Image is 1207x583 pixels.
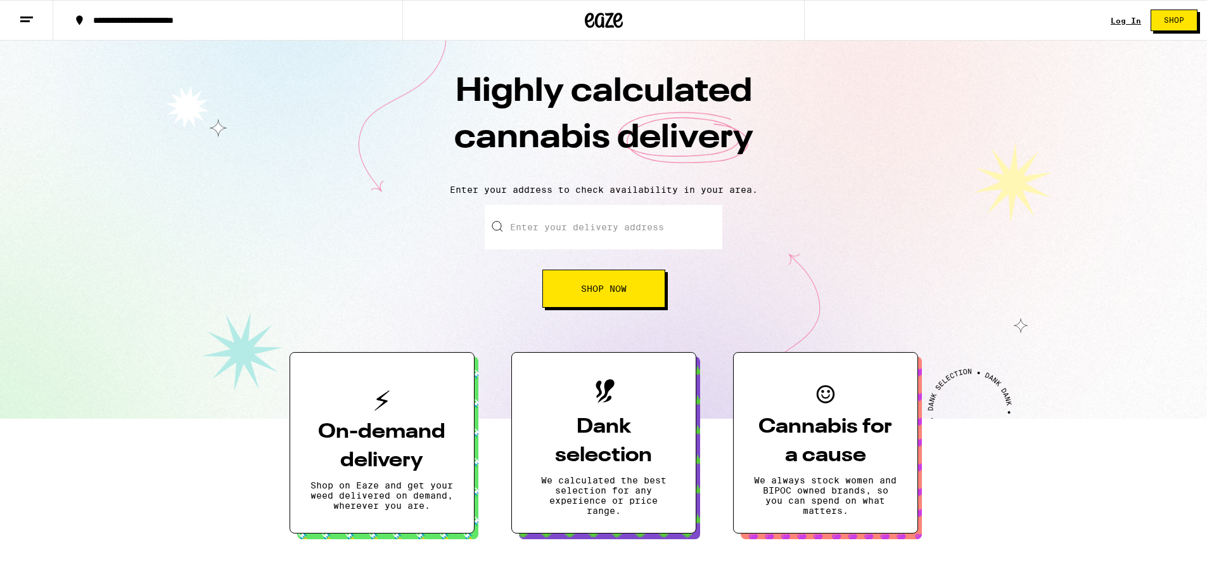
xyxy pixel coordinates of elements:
[1151,10,1197,31] button: Shop
[733,352,918,534] button: Cannabis for a causeWe always stock women and BIPOC owned brands, so you can spend on what matters.
[382,69,826,174] h1: Highly calculated cannabis delivery
[485,205,722,249] input: Enter your delivery address
[290,352,475,534] button: On-demand deliveryShop on Eaze and get your weed delivered on demand, wherever you are.
[1111,16,1141,25] div: Log In
[542,270,665,308] button: Shop Now
[1164,16,1184,24] span: Shop
[754,413,897,470] h3: Cannabis for a cause
[532,413,675,470] h3: Dank selection
[581,284,627,293] span: Shop Now
[310,480,454,511] p: Shop on Eaze and get your weed delivered on demand, wherever you are.
[310,418,454,475] h3: On-demand delivery
[754,475,897,516] p: We always stock women and BIPOC owned brands, so you can spend on what matters.
[13,185,1194,195] p: Enter your address to check availability in your area.
[511,352,696,534] button: Dank selectionWe calculated the best selection for any experience or price range.
[532,475,675,516] p: We calculated the best selection for any experience or price range.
